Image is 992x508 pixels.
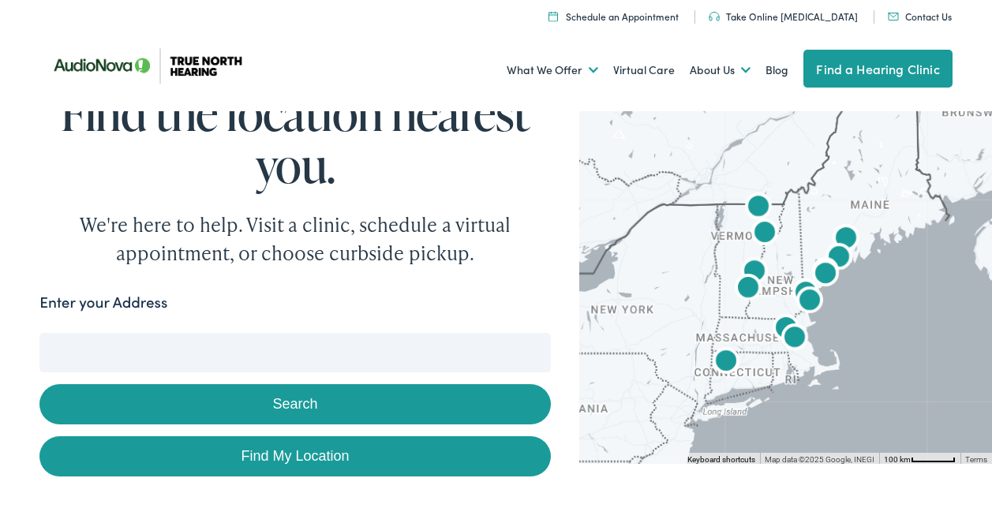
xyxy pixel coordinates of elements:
div: AudioNova [767,311,805,349]
div: AudioNova [729,271,767,308]
div: AudioNova [776,320,814,358]
label: Enter your Address [39,291,167,314]
a: Take Online [MEDICAL_DATA] [709,9,858,23]
a: Find a Hearing Clinic [803,50,952,88]
a: Virtual Care [613,41,675,99]
div: We're here to help. Visit a clinic, schedule a virtual appointment, or choose curbside pickup. [43,211,548,267]
div: AudioNova [707,344,745,382]
div: AudioNova [787,275,825,313]
a: Contact Us [888,9,952,23]
span: Map data ©2025 Google, INEGI [765,455,874,464]
a: About Us [690,41,751,99]
div: AudioNova [739,189,777,227]
a: Schedule an Appointment [548,9,679,23]
a: Find My Location [39,436,551,476]
button: Search [39,384,551,424]
img: Icon symbolizing a calendar in color code ffb348 [548,11,558,21]
button: Keyboard shortcuts [687,454,755,465]
div: AudioNova [746,215,784,253]
img: Headphones icon in color code ffb348 [709,12,720,21]
div: AudioNova [791,283,829,321]
img: Mail icon in color code ffb348, used for communication purposes [888,13,899,21]
a: Open this area in Google Maps (opens a new window) [583,443,635,464]
input: Enter your address or zip code [39,333,551,372]
div: True North Hearing by AudioNova [736,254,773,292]
button: Map Scale: 100 km per 53 pixels [879,453,960,464]
div: AudioNova [820,240,858,278]
div: AudioNova [807,254,844,292]
div: AudioNova [807,256,844,294]
a: What We Offer [507,41,598,99]
img: Google [583,443,635,464]
a: Blog [766,41,788,99]
div: True North Hearing by AudioNova [827,221,865,259]
span: 100 km [884,455,911,464]
a: Terms (opens in new tab) [965,455,987,464]
h1: Find the location nearest you. [39,87,551,191]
